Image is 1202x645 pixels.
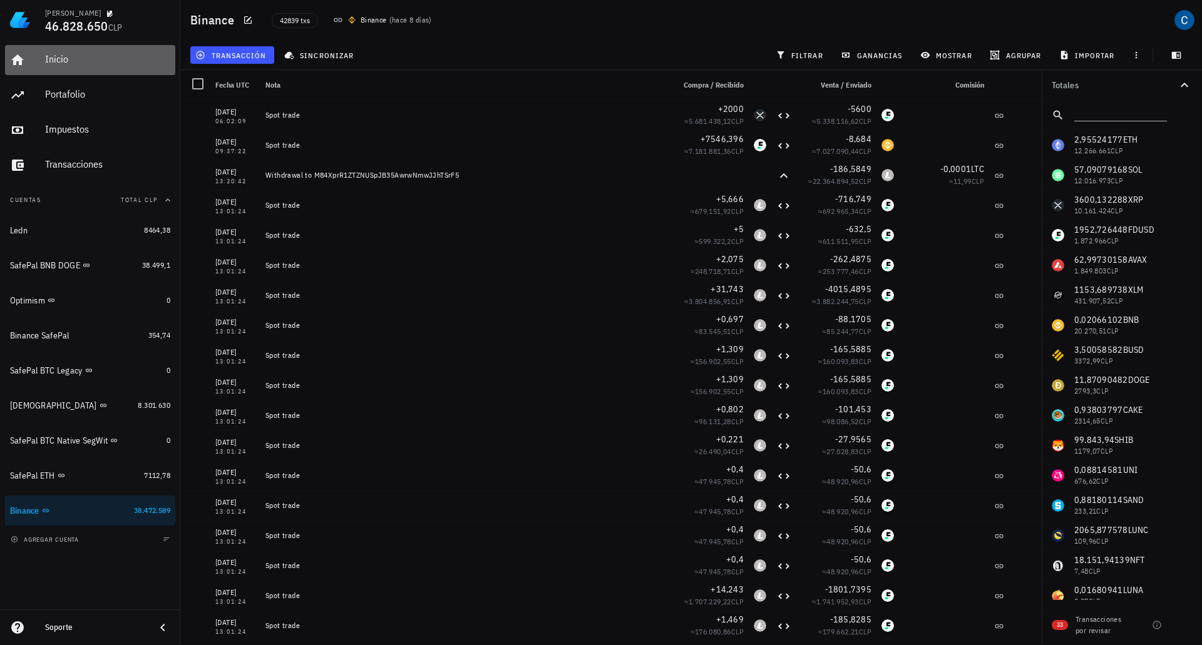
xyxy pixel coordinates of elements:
span: ≈ [694,327,744,336]
div: Spot trade [265,230,664,240]
span: 253.777,46 [823,267,859,276]
span: CLP [108,22,123,33]
span: CLP [859,236,871,246]
div: XRP-icon [754,109,766,121]
span: ≈ [694,477,744,486]
span: ganancias [843,50,902,60]
span: -262,4875 [830,253,871,265]
span: 47.945,78 [699,567,731,576]
span: +7546,396 [701,133,744,145]
button: transacción [190,46,274,64]
span: ≈ [818,267,871,276]
span: -165,5885 [830,343,871,355]
span: ≈ [949,176,984,186]
span: ≈ [691,267,744,276]
div: FDUSD-icon [881,559,894,572]
div: FDUSD-icon [881,289,894,302]
span: CLP [731,357,744,366]
span: CLP [731,267,744,276]
span: ≈ [694,537,744,546]
span: ≈ [812,597,871,606]
span: CLP [731,597,744,606]
span: -27,9565 [835,434,871,445]
div: Nota [260,70,669,100]
span: CLP [859,357,871,366]
span: CLP [731,297,744,306]
span: ≈ [691,387,744,396]
img: LedgiFi [10,10,30,30]
div: Transacciones [45,158,170,170]
div: avatar [1174,10,1194,30]
span: 156.902,55 [695,387,731,396]
div: 13:01:24 [215,238,255,245]
div: 09:37:22 [215,148,255,155]
span: 8.301.630 [138,400,170,410]
div: FDUSD-icon [754,139,766,151]
span: 27.028,83 [826,447,859,456]
span: CLP [859,567,871,576]
div: [DATE] [215,436,255,449]
span: -8,684 [846,133,872,145]
span: Compra / Recibido [684,80,744,89]
img: 270.png [348,16,356,24]
span: mostrar [923,50,972,60]
div: [DATE] [215,256,255,268]
span: 5.338.116,62 [816,116,859,126]
button: Totales [1042,70,1202,100]
div: Ledn [10,225,28,236]
h1: Binance [190,10,239,30]
div: Spot trade [265,440,664,450]
div: 13:01:24 [215,419,255,425]
a: [DEMOGRAPHIC_DATA] 8.301.630 [5,390,175,420]
span: 96.131,28 [699,417,731,426]
span: CLP [859,447,871,456]
span: +5 [734,223,744,235]
div: FDUSD-icon [881,409,894,422]
span: 38.472.589 [134,505,170,515]
div: LTC-icon [754,379,766,392]
div: 13:01:24 [215,208,255,215]
span: ≈ [818,206,871,216]
div: Spot trade [265,350,664,360]
span: 354,74 [148,330,170,340]
span: +14,243 [711,584,744,595]
span: 42839 txs [280,14,310,28]
div: Spot trade [265,110,664,120]
div: Withdrawal to M84XprR1ZTZNUSpJB35AwrwNmwJJhTSrF5 [265,170,664,180]
span: ≈ [822,447,871,456]
span: CLP [731,447,744,456]
span: ≈ [822,477,871,486]
span: CLP [859,146,871,156]
span: agrupar [992,50,1041,60]
span: transacción [198,50,266,60]
div: Spot trade [265,561,664,571]
div: LTC-icon [754,439,766,452]
div: FDUSD-icon [881,379,894,392]
div: SafePal BNB DOGE [10,260,80,271]
span: +31,743 [711,283,744,295]
span: Total CLP [121,196,158,204]
span: CLP [731,206,744,216]
span: CLP [859,477,871,486]
span: CLP [731,116,744,126]
span: CLP [731,477,744,486]
div: Binance SafePal [10,330,69,341]
div: Impuestos [45,123,170,135]
span: filtrar [778,50,823,60]
span: ≈ [694,236,744,246]
div: [DATE] [215,166,255,178]
span: CLP [731,327,744,336]
div: Compra / Recibido [669,70,749,100]
span: 160.093,83 [823,387,859,396]
div: [DATE] [215,226,255,238]
div: LTC-icon [754,199,766,211]
div: Spot trade [265,320,664,330]
span: ≈ [694,417,744,426]
span: 160.093,83 [823,357,859,366]
div: LTC-icon [754,259,766,272]
span: ( ) [389,14,432,26]
div: FDUSD-icon [881,469,894,482]
div: 13:01:24 [215,298,255,305]
div: Fecha UTC [210,70,260,100]
span: ≈ [812,116,871,126]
